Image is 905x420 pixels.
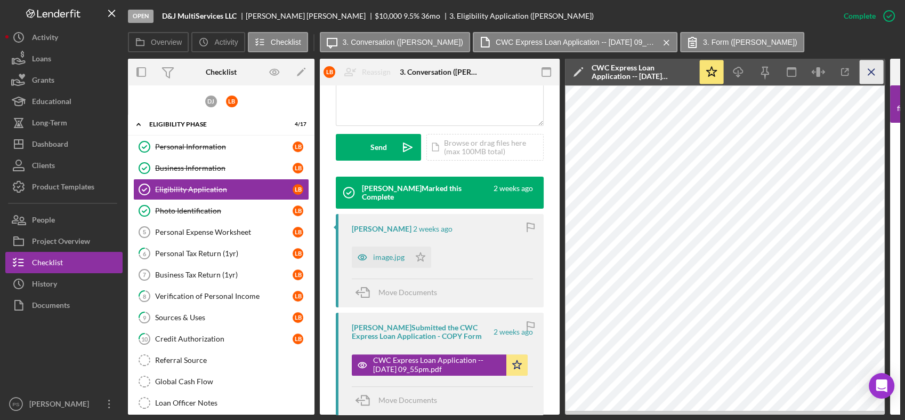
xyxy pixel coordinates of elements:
[421,12,440,20] div: 36 mo
[133,157,309,179] a: Business InformationLB
[449,12,594,20] div: 3. Eligibility Application ([PERSON_NAME])
[246,12,375,20] div: [PERSON_NAME] [PERSON_NAME]
[226,96,238,107] div: L B
[133,392,309,414] a: Loan Officer Notes
[5,27,123,48] a: Activity
[5,295,123,316] button: Documents
[287,121,306,128] div: 4 / 17
[5,209,123,231] button: People
[293,248,303,259] div: L B
[133,179,309,200] a: Eligibility ApplicationLB
[32,48,51,72] div: Loans
[32,133,68,157] div: Dashboard
[32,112,67,136] div: Long-Term
[143,250,147,257] tspan: 6
[373,253,405,261] div: image.jpg
[5,252,123,273] a: Checklist
[248,32,308,52] button: Checklist
[143,272,146,278] tspan: 7
[32,91,71,115] div: Educational
[32,155,55,179] div: Clients
[320,32,470,52] button: 3. Conversation ([PERSON_NAME])
[27,393,96,417] div: [PERSON_NAME]
[162,12,237,20] b: D&J MultiServices LLC
[32,231,90,255] div: Project Overview
[343,38,463,46] label: 3. Conversation ([PERSON_NAME])
[155,399,309,407] div: Loan Officer Notes
[271,38,301,46] label: Checklist
[703,38,797,46] label: 3. Form ([PERSON_NAME])
[494,184,533,201] time: 2025-09-11 14:56
[352,247,431,268] button: image.jpg
[32,176,94,200] div: Product Templates
[5,133,123,155] button: Dashboard
[293,227,303,237] div: L B
[133,243,309,264] a: 6Personal Tax Return (1yr)LB
[32,69,54,93] div: Grants
[370,134,387,161] div: Send
[32,273,57,297] div: History
[5,112,123,133] a: Long-Term
[293,334,303,344] div: L B
[400,68,480,76] div: 3. Conversation ([PERSON_NAME])
[352,387,448,414] button: Move Documents
[155,207,293,215] div: Photo Identification
[352,354,528,376] button: CWC Express Loan Application -- [DATE] 09_55pm.pdf
[494,328,533,336] time: 2025-09-09 01:55
[496,38,656,46] label: CWC Express Loan Application -- [DATE] 09_55pm.pdf
[32,209,55,233] div: People
[143,314,147,321] tspan: 9
[151,38,182,46] label: Overview
[318,61,401,83] button: LBReassign
[844,5,876,27] div: Complete
[336,134,421,161] button: Send
[149,121,280,128] div: Eligibility Phase
[155,271,293,279] div: Business Tax Return (1yr)
[5,48,123,69] button: Loans
[133,307,309,328] a: 9Sources & UsesLB
[362,61,391,83] div: Reassign
[155,142,293,151] div: Personal Information
[133,264,309,286] a: 7Business Tax Return (1yr)LB
[133,371,309,392] a: Global Cash Flow
[833,5,900,27] button: Complete
[869,373,894,399] div: Open Intercom Messenger
[155,228,293,236] div: Personal Expense Worksheet
[32,27,58,51] div: Activity
[324,66,335,78] div: L B
[5,273,123,295] button: History
[143,292,146,299] tspan: 8
[5,231,123,252] button: Project Overview
[5,91,123,112] button: Educational
[293,141,303,152] div: L B
[373,356,501,373] div: CWC Express Loan Application -- [DATE] 09_55pm.pdf
[352,279,448,306] button: Move Documents
[155,292,293,300] div: Verification of Personal Income
[141,335,148,342] tspan: 10
[473,32,677,52] button: CWC Express Loan Application -- [DATE] 09_55pm.pdf
[378,395,437,405] span: Move Documents
[32,252,63,276] div: Checklist
[155,249,293,258] div: Personal Tax Return (1yr)
[155,164,293,172] div: Business Information
[214,38,238,46] label: Activity
[362,184,492,201] div: [PERSON_NAME] Marked this Complete
[205,96,217,107] div: D J
[403,12,419,20] div: 9.5 %
[413,225,452,233] time: 2025-09-09 02:00
[5,176,123,197] button: Product Templates
[133,328,309,350] a: 10Credit AuthorizationLB
[5,393,123,415] button: PS[PERSON_NAME]
[191,32,245,52] button: Activity
[352,225,411,233] div: [PERSON_NAME]
[133,350,309,371] a: Referral Source
[13,401,20,407] text: PS
[293,205,303,216] div: L B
